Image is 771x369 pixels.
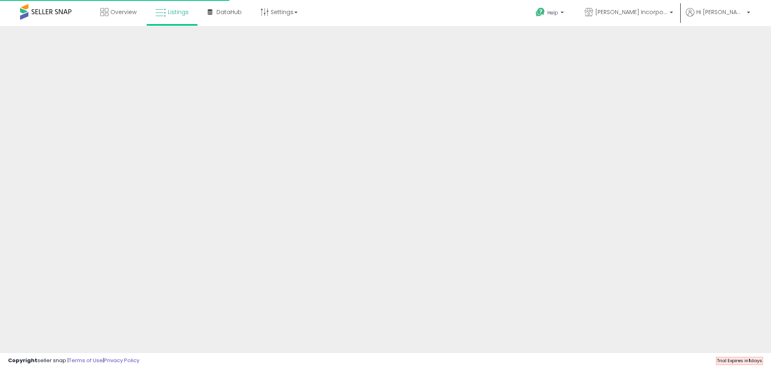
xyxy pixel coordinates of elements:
[8,357,139,365] div: seller snap | |
[717,357,762,364] span: Trial Expires in days
[696,8,744,16] span: Hi [PERSON_NAME]
[595,8,667,16] span: [PERSON_NAME] Incorporated
[168,8,189,16] span: Listings
[547,9,558,16] span: Help
[104,357,139,364] a: Privacy Policy
[8,357,37,364] strong: Copyright
[69,357,103,364] a: Terms of Use
[529,1,572,26] a: Help
[110,8,137,16] span: Overview
[535,7,545,17] i: Get Help
[686,8,750,26] a: Hi [PERSON_NAME]
[749,357,751,364] b: 1
[216,8,242,16] span: DataHub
